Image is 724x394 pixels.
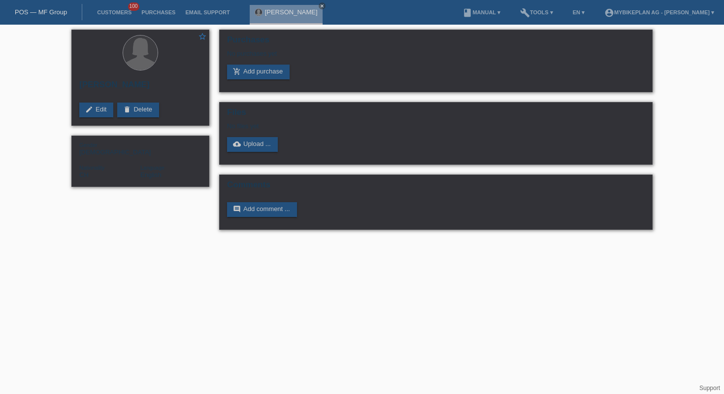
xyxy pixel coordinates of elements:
[520,8,530,18] i: build
[79,142,98,148] span: Gender
[117,103,159,117] a: deleteDelete
[320,3,325,8] i: close
[233,68,241,75] i: add_shopping_cart
[79,171,89,179] span: Switzerland
[15,8,67,16] a: POS — MF Group
[233,205,241,213] i: comment
[227,107,645,122] h2: Files
[79,165,104,171] span: Nationality
[227,122,528,130] div: No files yet
[227,35,645,50] h2: Purchases
[458,9,505,15] a: bookManual ▾
[198,32,207,41] i: star_border
[140,171,162,179] span: English
[319,2,326,9] a: close
[123,106,131,113] i: delete
[227,65,290,79] a: add_shopping_cartAdd purchase
[233,140,241,148] i: cloud_upload
[265,8,318,16] a: [PERSON_NAME]
[79,141,140,156] div: [DEMOGRAPHIC_DATA]
[79,80,201,95] h2: [PERSON_NAME]
[568,9,590,15] a: EN ▾
[604,8,614,18] i: account_circle
[462,8,472,18] i: book
[79,103,113,117] a: editEdit
[140,165,165,171] span: Language
[198,32,207,42] a: star_border
[227,202,297,217] a: commentAdd comment ...
[515,9,558,15] a: buildTools ▾
[699,385,720,392] a: Support
[92,9,136,15] a: Customers
[227,137,278,152] a: cloud_uploadUpload ...
[136,9,180,15] a: Purchases
[180,9,234,15] a: Email Support
[227,180,645,195] h2: Comments
[227,50,645,65] div: No purchases yet
[128,2,140,11] span: 100
[599,9,719,15] a: account_circleMybikeplan AG - [PERSON_NAME] ▾
[85,106,93,113] i: edit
